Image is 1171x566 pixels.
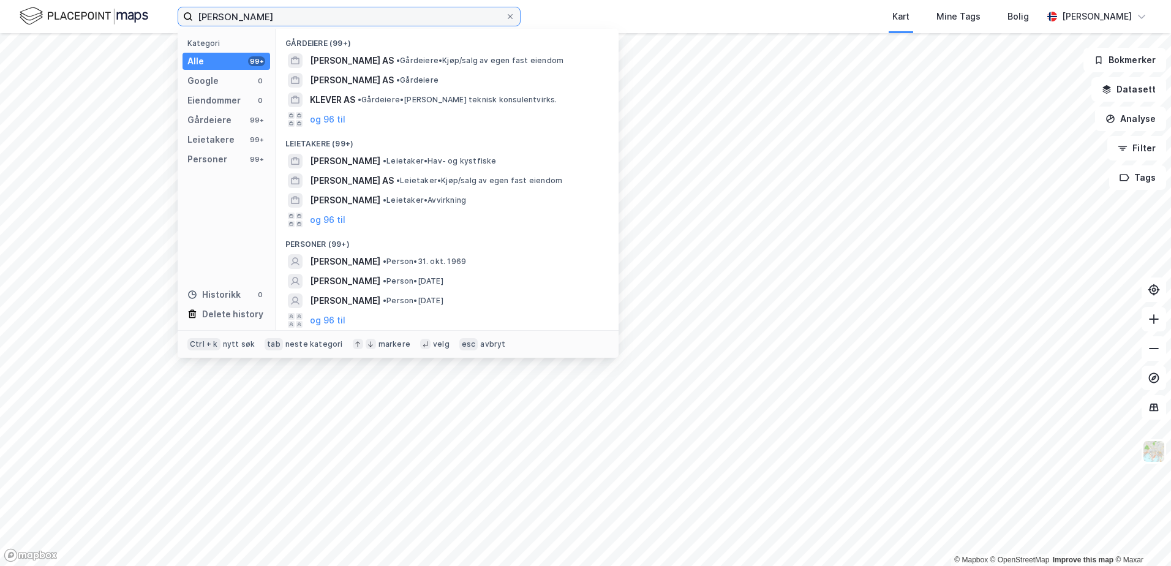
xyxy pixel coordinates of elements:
[954,556,988,564] a: Mapbox
[396,56,563,66] span: Gårdeiere • Kjøp/salg av egen fast eiendom
[383,156,497,166] span: Leietaker • Hav- og kystfiske
[383,276,386,285] span: •
[383,296,386,305] span: •
[4,548,58,562] a: Mapbox homepage
[383,195,466,205] span: Leietaker • Avvirkning
[187,54,204,69] div: Alle
[358,95,361,104] span: •
[310,73,394,88] span: [PERSON_NAME] AS
[255,76,265,86] div: 0
[378,339,410,349] div: markere
[383,276,443,286] span: Person • [DATE]
[310,154,380,168] span: [PERSON_NAME]
[187,93,241,108] div: Eiendommer
[1142,440,1165,463] img: Z
[223,339,255,349] div: nytt søk
[187,39,270,48] div: Kategori
[187,152,227,167] div: Personer
[396,176,562,186] span: Leietaker • Kjøp/salg av egen fast eiendom
[396,75,439,85] span: Gårdeiere
[459,338,478,350] div: esc
[276,29,619,51] div: Gårdeiere (99+)
[187,287,241,302] div: Historikk
[310,313,345,328] button: og 96 til
[255,96,265,105] div: 0
[1109,165,1166,190] button: Tags
[1110,507,1171,566] iframe: Chat Widget
[396,56,400,65] span: •
[310,254,380,269] span: [PERSON_NAME]
[383,257,386,266] span: •
[310,112,345,127] button: og 96 til
[310,53,394,68] span: [PERSON_NAME] AS
[396,176,400,185] span: •
[383,156,386,165] span: •
[310,213,345,227] button: og 96 til
[248,56,265,66] div: 99+
[892,9,909,24] div: Kart
[187,338,220,350] div: Ctrl + k
[358,95,557,105] span: Gårdeiere • [PERSON_NAME] teknisk konsulentvirks.
[383,257,466,266] span: Person • 31. okt. 1969
[248,154,265,164] div: 99+
[1091,77,1166,102] button: Datasett
[193,7,505,26] input: Søk på adresse, matrikkel, gårdeiere, leietakere eller personer
[383,195,386,205] span: •
[936,9,981,24] div: Mine Tags
[990,556,1050,564] a: OpenStreetMap
[285,339,343,349] div: neste kategori
[276,230,619,252] div: Personer (99+)
[1095,107,1166,131] button: Analyse
[1083,48,1166,72] button: Bokmerker
[310,274,380,289] span: [PERSON_NAME]
[187,74,219,88] div: Google
[1107,136,1166,160] button: Filter
[276,129,619,151] div: Leietakere (99+)
[310,92,355,107] span: KLEVER AS
[1062,9,1132,24] div: [PERSON_NAME]
[433,339,450,349] div: velg
[396,75,400,85] span: •
[187,113,232,127] div: Gårdeiere
[480,339,505,349] div: avbryt
[1007,9,1029,24] div: Bolig
[20,6,148,27] img: logo.f888ab2527a4732fd821a326f86c7f29.svg
[202,307,263,322] div: Delete history
[255,290,265,300] div: 0
[248,115,265,125] div: 99+
[187,132,235,147] div: Leietakere
[1110,507,1171,566] div: Kontrollprogram for chat
[310,193,380,208] span: [PERSON_NAME]
[248,135,265,145] div: 99+
[310,173,394,188] span: [PERSON_NAME] AS
[265,338,283,350] div: tab
[310,293,380,308] span: [PERSON_NAME]
[1053,556,1113,564] a: Improve this map
[383,296,443,306] span: Person • [DATE]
